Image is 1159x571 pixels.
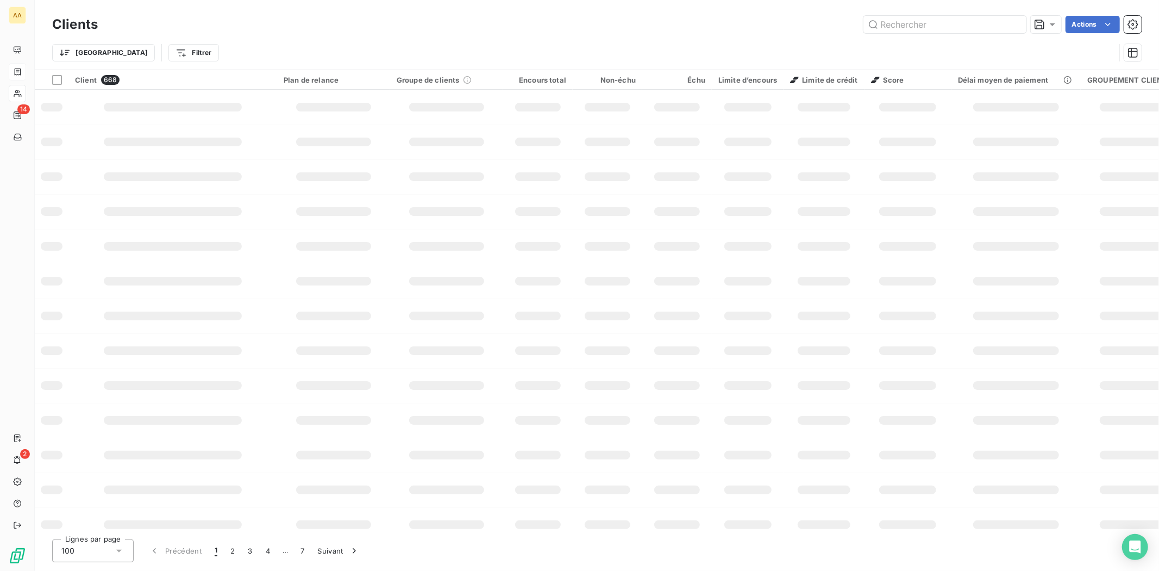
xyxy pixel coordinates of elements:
div: Non-échu [579,76,636,84]
button: Actions [1066,16,1120,33]
span: Limite de crédit [790,76,857,84]
span: 668 [101,75,120,85]
span: Client [75,76,97,84]
div: Open Intercom Messenger [1122,534,1148,560]
button: Suivant [311,539,366,562]
div: Plan de relance [284,76,384,84]
span: Groupe de clients [397,76,460,84]
div: Échu [649,76,705,84]
button: 2 [224,539,241,562]
button: 4 [259,539,277,562]
span: 14 [17,104,30,114]
div: AA [9,7,26,24]
h3: Clients [52,15,98,34]
button: Filtrer [168,44,218,61]
button: 3 [242,539,259,562]
input: Rechercher [863,16,1026,33]
span: 2 [20,449,30,459]
button: 7 [294,539,311,562]
button: [GEOGRAPHIC_DATA] [52,44,155,61]
span: 100 [61,545,74,556]
div: Limite d’encours [718,76,777,84]
button: 1 [208,539,224,562]
span: 1 [215,545,217,556]
button: Précédent [142,539,208,562]
div: Encours total [510,76,566,84]
span: … [277,542,294,560]
span: Score [871,76,904,84]
div: Délai moyen de paiement [958,76,1074,84]
img: Logo LeanPay [9,547,26,564]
